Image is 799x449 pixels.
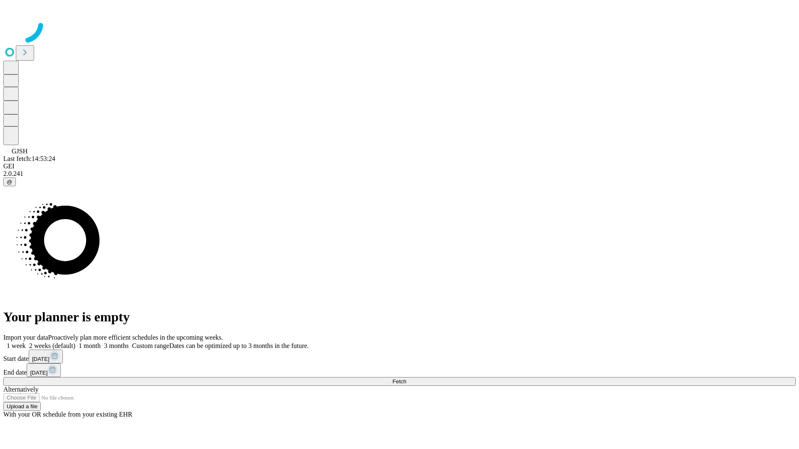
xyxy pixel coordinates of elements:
[3,402,41,411] button: Upload a file
[7,342,26,349] span: 1 week
[32,356,50,362] span: [DATE]
[169,342,309,349] span: Dates can be optimized up to 3 months in the future.
[29,350,63,363] button: [DATE]
[3,350,796,363] div: Start date
[392,378,406,385] span: Fetch
[79,342,101,349] span: 1 month
[12,148,27,155] span: GJSH
[3,377,796,386] button: Fetch
[3,309,796,325] h1: Your planner is empty
[3,163,796,170] div: GEI
[3,334,48,341] span: Import your data
[3,411,132,418] span: With your OR schedule from your existing EHR
[104,342,129,349] span: 3 months
[7,179,12,185] span: @
[29,342,75,349] span: 2 weeks (default)
[27,363,61,377] button: [DATE]
[30,370,47,376] span: [DATE]
[48,334,223,341] span: Proactively plan more efficient schedules in the upcoming weeks.
[3,178,16,186] button: @
[3,155,55,162] span: Last fetch: 14:53:24
[132,342,169,349] span: Custom range
[3,363,796,377] div: End date
[3,386,38,393] span: Alternatively
[3,170,796,178] div: 2.0.241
